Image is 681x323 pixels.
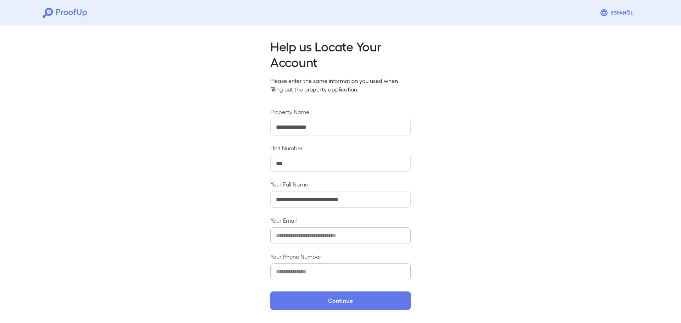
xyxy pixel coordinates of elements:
[597,6,638,20] button: Espanõl
[270,180,411,188] label: Your Full Name
[270,252,411,261] label: Your Phone Number
[270,216,411,224] label: Your Email
[270,38,411,69] h2: Help us Locate Your Account
[270,108,411,116] label: Property Name
[270,291,411,310] button: Continue
[270,77,411,94] p: Please enter the same information you used when filling out the property application.
[270,144,411,152] label: Unit Number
